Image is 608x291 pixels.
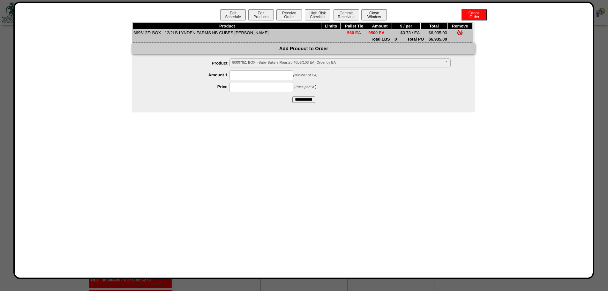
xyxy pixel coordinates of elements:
[347,30,361,35] span: 560 EA
[232,59,442,66] span: 800078Z: BOX - Baby Bakers Roasted 40LB(103 EA) Order by EA
[305,9,330,20] button: High RiskChecklist
[341,23,368,29] th: Pallet Tie
[310,85,314,89] span: EA
[420,29,448,36] td: $6,935.00
[368,30,385,35] span: 9500 EA
[392,29,420,36] td: $0.73 / EA
[145,84,229,89] label: Price
[462,9,487,20] button: CancelOrder
[133,29,321,36] td: 869612Z: BOX - 12/2LB LYNDEN FARMS HB CUBES [PERSON_NAME]
[145,73,229,77] label: Amount 1
[368,23,392,29] th: Amount
[133,36,447,42] td: Total LBS 0 Total PO $6,935.00
[276,9,302,20] button: ReceiveOrder
[321,23,341,29] th: Limits
[304,15,332,19] a: High RiskChecklist
[361,9,387,20] button: CloseWindow
[133,23,321,29] th: Product
[294,85,315,89] span: (Price per
[361,14,387,19] a: CloseWindow
[132,43,475,54] div: Add Product to Order
[448,23,472,29] th: Remove
[293,73,318,77] span: (Number of EA)
[145,61,229,65] label: Product
[420,23,448,29] th: Total
[248,9,274,20] button: EditProducts
[145,82,475,92] div: )
[334,9,359,20] button: CommitReceiving
[457,30,462,35] img: Remove Item
[220,9,246,20] button: EditSchedule
[392,23,420,29] th: $ / per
